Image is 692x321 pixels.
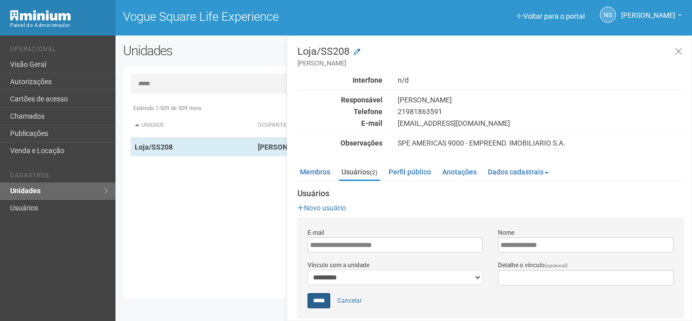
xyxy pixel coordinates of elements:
[386,164,434,180] a: Perfil público
[621,13,682,21] a: [PERSON_NAME]
[290,95,390,104] div: Responsável
[390,138,691,148] div: SPE AMERICAS 9000 - EMPREEND. IMOBILIARIO S.A.
[297,59,684,68] small: [PERSON_NAME]
[290,76,390,85] div: Interfone
[390,95,691,104] div: [PERSON_NAME]
[498,261,568,270] label: Detalhe o vínculo
[290,119,390,128] div: E-mail
[123,10,396,23] h1: Vogue Square Life Experience
[254,113,480,138] th: Ocupante: activate to sort column ascending
[10,46,108,56] li: Operacional
[370,169,377,176] small: (2)
[10,21,108,30] div: Painel do Administrador
[390,107,691,116] div: 21981863591
[10,10,71,21] img: Minium
[354,47,360,57] a: Modificar a unidade
[485,164,551,180] a: Dados cadastrais
[297,164,333,180] a: Membros
[440,164,479,180] a: Anotações
[517,12,585,20] a: Voltar para o portal
[290,138,390,148] div: Observações
[332,293,367,308] a: Cancelar
[621,2,675,19] span: Nicolle Silva
[297,204,346,212] a: Novo usuário
[10,172,108,183] li: Cadastros
[131,113,254,138] th: Unidade: activate to sort column descending
[545,263,568,268] span: (opcional)
[290,107,390,116] div: Telefone
[390,76,691,85] div: n/d
[498,228,514,237] label: Nome
[390,119,691,128] div: [EMAIL_ADDRESS][DOMAIN_NAME]
[131,104,677,113] div: Exibindo 1-509 de 509 itens
[339,164,380,181] a: Usuários(2)
[600,7,616,23] a: NS
[307,261,369,270] label: Vínculo com a unidade
[123,43,348,58] h2: Unidades
[135,143,173,151] strong: Loja/SS208
[307,228,324,237] label: E-mail
[297,189,684,198] strong: Usuários
[297,46,684,68] h3: Loja/SS208
[258,143,313,151] strong: [PERSON_NAME]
